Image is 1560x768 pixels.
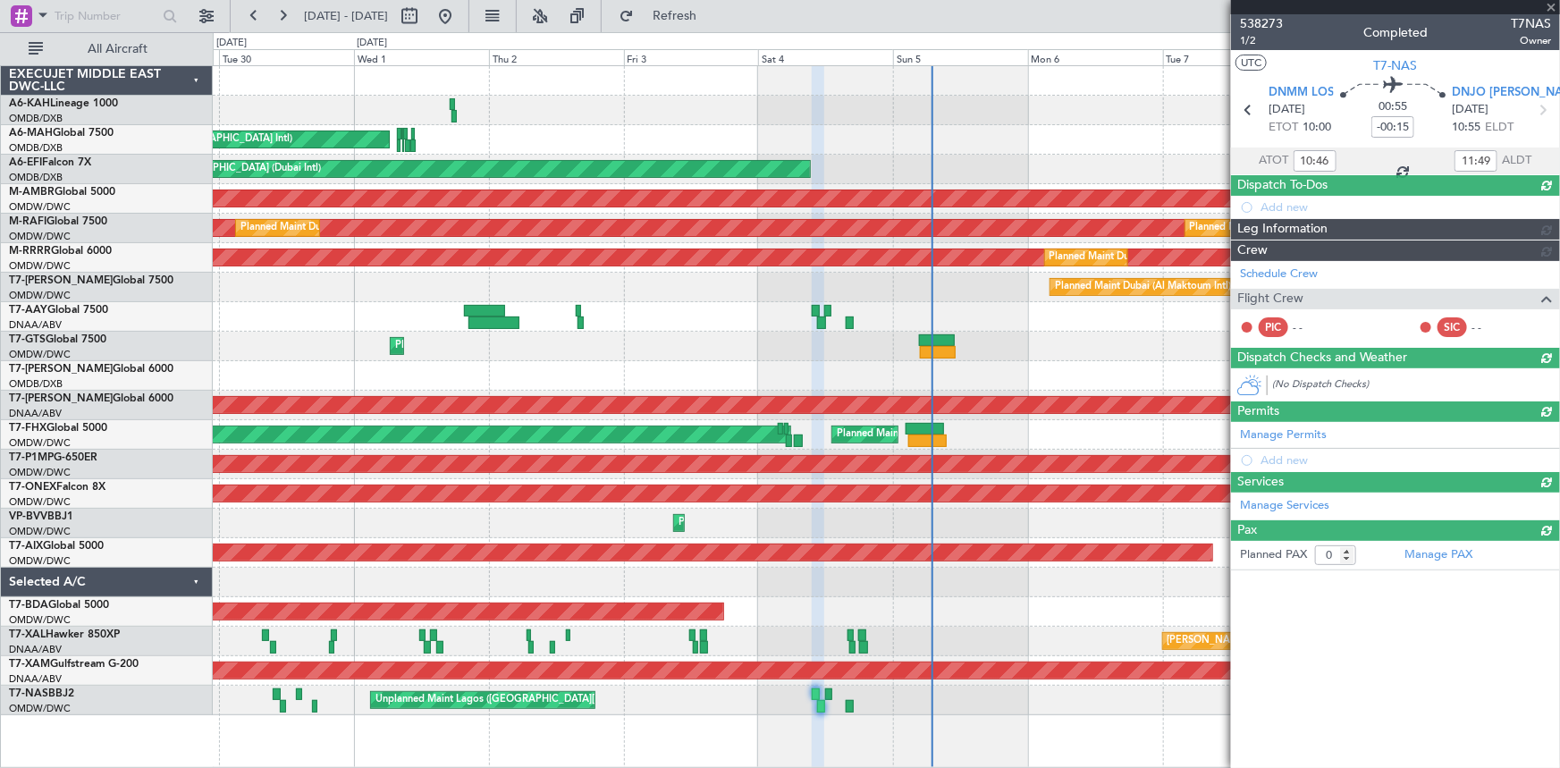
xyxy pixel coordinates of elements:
[9,407,62,420] a: DNAA/ABV
[9,187,55,198] span: M-AMBR
[9,629,120,640] a: T7-XALHawker 850XP
[1269,119,1298,137] span: ETOT
[1235,55,1267,71] button: UTC
[9,171,63,184] a: OMDB/DXB
[9,423,107,434] a: T7-FHXGlobal 5000
[9,554,71,568] a: OMDW/DWC
[9,495,71,509] a: OMDW/DWC
[9,600,109,611] a: T7-BDAGlobal 5000
[9,246,51,257] span: M-RRRR
[679,510,855,536] div: Planned Maint Dubai (Al Maktoum Intl)
[758,49,893,65] div: Sat 4
[240,215,417,241] div: Planned Maint Dubai (Al Maktoum Intl)
[9,688,48,699] span: T7-NAS
[9,482,105,493] a: T7-ONEXFalcon 8X
[9,511,73,522] a: VP-BVVBBJ1
[1363,24,1428,43] div: Completed
[1486,119,1514,137] span: ELDT
[9,98,118,109] a: A6-KAHLineage 1000
[9,318,62,332] a: DNAA/ABV
[9,377,63,391] a: OMDB/DXB
[9,511,47,522] span: VP-BVV
[837,421,1047,448] div: Planned Maint [GEOGRAPHIC_DATA] (Seletar)
[9,466,71,479] a: OMDW/DWC
[1453,119,1481,137] span: 10:55
[9,128,114,139] a: A6-MAHGlobal 7500
[9,305,108,316] a: T7-AAYGlobal 7500
[9,643,62,656] a: DNAA/ABV
[611,2,718,30] button: Refresh
[1050,244,1226,271] div: Planned Maint Dubai (Al Maktoum Intl)
[9,600,48,611] span: T7-BDA
[9,659,50,670] span: T7-XAM
[9,289,71,302] a: OMDW/DWC
[9,482,56,493] span: T7-ONEX
[9,187,115,198] a: M-AMBRGlobal 5000
[1163,49,1298,65] div: Tue 7
[9,629,46,640] span: T7-XAL
[9,659,139,670] a: T7-XAMGulfstream G-200
[1511,33,1551,48] span: Owner
[9,452,54,463] span: T7-P1MP
[1379,98,1407,116] span: 00:55
[9,423,46,434] span: T7-FHX
[1374,56,1418,75] span: T7-NAS
[354,49,489,65] div: Wed 1
[9,525,71,538] a: OMDW/DWC
[9,141,63,155] a: OMDB/DXB
[9,216,107,227] a: M-RAFIGlobal 7500
[624,49,759,65] div: Fri 3
[219,49,354,65] div: Tue 30
[9,672,62,686] a: DNAA/ABV
[1511,14,1551,33] span: T7NAS
[9,128,53,139] span: A6-MAH
[489,49,624,65] div: Thu 2
[9,393,173,404] a: T7-[PERSON_NAME]Global 6000
[9,436,71,450] a: OMDW/DWC
[112,156,321,182] div: AOG Maint [GEOGRAPHIC_DATA] (Dubai Intl)
[9,275,113,286] span: T7-[PERSON_NAME]
[9,541,43,552] span: T7-AIX
[9,305,47,316] span: T7-AAY
[9,157,91,168] a: A6-EFIFalcon 7X
[1303,119,1331,137] span: 10:00
[395,333,571,359] div: Planned Maint Dubai (Al Maktoum Intl)
[9,613,71,627] a: OMDW/DWC
[9,275,173,286] a: T7-[PERSON_NAME]Global 7500
[1168,628,1355,654] div: [PERSON_NAME] ([PERSON_NAME] Intl)
[1055,274,1231,300] div: Planned Maint Dubai (Al Maktoum Intl)
[1269,101,1305,119] span: [DATE]
[9,112,63,125] a: OMDB/DXB
[9,216,46,227] span: M-RAFI
[20,35,194,63] button: All Aircraft
[9,364,173,375] a: T7-[PERSON_NAME]Global 6000
[1190,215,1366,241] div: Planned Maint Dubai (Al Maktoum Intl)
[1240,14,1283,33] span: 538273
[216,36,247,51] div: [DATE]
[9,541,104,552] a: T7-AIXGlobal 5000
[1240,33,1283,48] span: 1/2
[1028,49,1163,65] div: Mon 6
[9,259,71,273] a: OMDW/DWC
[9,364,113,375] span: T7-[PERSON_NAME]
[1269,84,1334,102] span: DNMM LOS
[9,393,113,404] span: T7-[PERSON_NAME]
[9,157,42,168] span: A6-EFI
[1260,152,1289,170] span: ATOT
[304,8,388,24] span: [DATE] - [DATE]
[893,49,1028,65] div: Sun 5
[637,10,713,22] span: Refresh
[357,36,387,51] div: [DATE]
[9,348,71,361] a: OMDW/DWC
[9,688,74,699] a: T7-NASBBJ2
[9,98,50,109] span: A6-KAH
[9,200,71,214] a: OMDW/DWC
[375,687,676,713] div: Unplanned Maint Lagos ([GEOGRAPHIC_DATA][PERSON_NAME])
[1453,101,1489,119] span: [DATE]
[9,452,97,463] a: T7-P1MPG-650ER
[46,43,189,55] span: All Aircraft
[1502,152,1531,170] span: ALDT
[55,3,157,30] input: Trip Number
[9,702,71,715] a: OMDW/DWC
[9,246,112,257] a: M-RRRRGlobal 6000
